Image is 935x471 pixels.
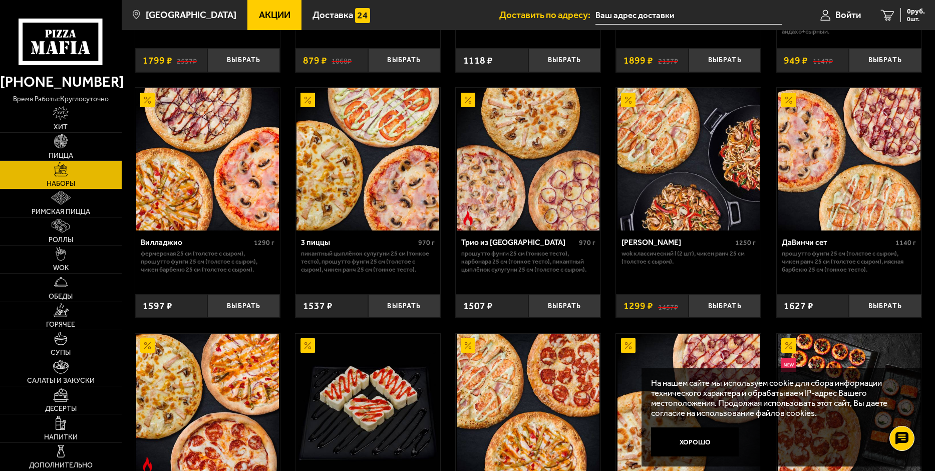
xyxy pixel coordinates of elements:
[835,11,861,20] span: Войти
[207,48,280,72] button: Выбрать
[140,338,155,353] img: Акционный
[784,301,813,311] span: 1627 ₽
[49,152,73,159] span: Пицца
[907,16,925,22] span: 0 шт.
[689,294,761,318] button: Выбрать
[781,358,796,372] img: Новинка
[300,93,315,107] img: Акционный
[143,301,172,311] span: 1597 ₽
[355,8,370,23] img: 15daf4d41897b9f0e9f617042186c801.svg
[617,88,760,230] img: Вилла Капри
[49,237,73,244] span: Роллы
[624,301,653,311] span: 1299 ₽
[784,56,808,65] span: 949 ₽
[146,11,236,20] span: [GEOGRAPHIC_DATA]
[782,238,893,248] div: ДаВинчи сет
[778,88,920,230] img: ДаВинчи сет
[418,239,435,247] span: 970 г
[141,250,275,273] p: Фермерская 25 см (толстое с сыром), Прошутто Фунги 25 см (толстое с сыром), Чикен Барбекю 25 см (...
[207,294,280,318] button: Выбрать
[44,434,78,441] span: Напитки
[621,250,756,265] p: Wok классический L (2 шт), Чикен Ранч 25 см (толстое с сыром).
[907,8,925,15] span: 0 руб.
[303,301,333,311] span: 1537 ₽
[136,88,279,230] img: Вилладжио
[53,265,69,272] span: WOK
[895,239,916,247] span: 1140 г
[259,11,290,20] span: Акции
[332,56,352,65] s: 1068 ₽
[295,88,440,230] a: Акционный3 пиццы
[300,338,315,353] img: Акционный
[651,427,739,456] button: Хорошо
[616,88,761,230] a: АкционныйВилла Капри
[368,294,441,318] button: Выбрать
[651,378,906,418] p: На нашем сайте мы используем cookie для сбора информации технического характера и обрабатываем IP...
[461,338,475,353] img: Акционный
[177,56,197,65] s: 2537 ₽
[849,48,921,72] button: Выбрать
[461,238,576,248] div: Трио из [GEOGRAPHIC_DATA]
[781,338,796,353] img: Акционный
[254,239,274,247] span: 1290 г
[499,11,595,20] span: Доставить по адресу:
[624,56,653,65] span: 1899 ₽
[29,462,93,469] span: Дополнительно
[658,301,678,311] s: 1457 ₽
[296,88,439,230] img: 3 пиццы
[461,93,475,107] img: Акционный
[528,48,601,72] button: Выбрать
[463,301,493,311] span: 1507 ₽
[689,48,761,72] button: Выбрать
[463,56,493,65] span: 1118 ₽
[301,250,435,273] p: Пикантный цыплёнок сулугуни 25 см (тонкое тесто), Прошутто Фунги 25 см (толстое с сыром), Чикен Р...
[45,405,77,412] span: Десерты
[47,180,75,187] span: Наборы
[849,294,921,318] button: Выбрать
[301,238,416,248] div: 3 пиццы
[595,6,782,25] input: Ваш адрес доставки
[32,208,90,215] span: Римская пицца
[456,88,600,230] a: АкционныйОстрое блюдоТрио из Рио
[528,294,601,318] button: Выбрать
[735,239,756,247] span: 1250 г
[782,250,916,273] p: Прошутто Фунги 25 см (толстое с сыром), Чикен Ранч 25 см (толстое с сыром), Мясная Барбекю 25 см ...
[46,321,75,328] span: Горячее
[27,377,95,384] span: Салаты и закуски
[781,93,796,107] img: Акционный
[303,56,327,65] span: 879 ₽
[461,250,595,273] p: Прошутто Фунги 25 см (тонкое тесто), Карбонара 25 см (тонкое тесто), Пикантный цыплёнок сулугуни ...
[313,11,353,20] span: Доставка
[143,56,172,65] span: 1799 ₽
[461,211,475,225] img: Острое блюдо
[658,56,678,65] s: 2137 ₽
[457,88,599,230] img: Трио из Рио
[621,93,636,107] img: Акционный
[135,88,280,230] a: АкционныйВилладжио
[579,239,595,247] span: 970 г
[368,48,441,72] button: Выбрать
[777,88,921,230] a: АкционныйДаВинчи сет
[813,56,833,65] s: 1147 ₽
[49,293,73,300] span: Обеды
[621,338,636,353] img: Акционный
[51,349,71,356] span: Супы
[141,238,252,248] div: Вилладжио
[140,93,155,107] img: Акционный
[621,238,733,248] div: [PERSON_NAME]
[54,124,68,131] span: Хит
